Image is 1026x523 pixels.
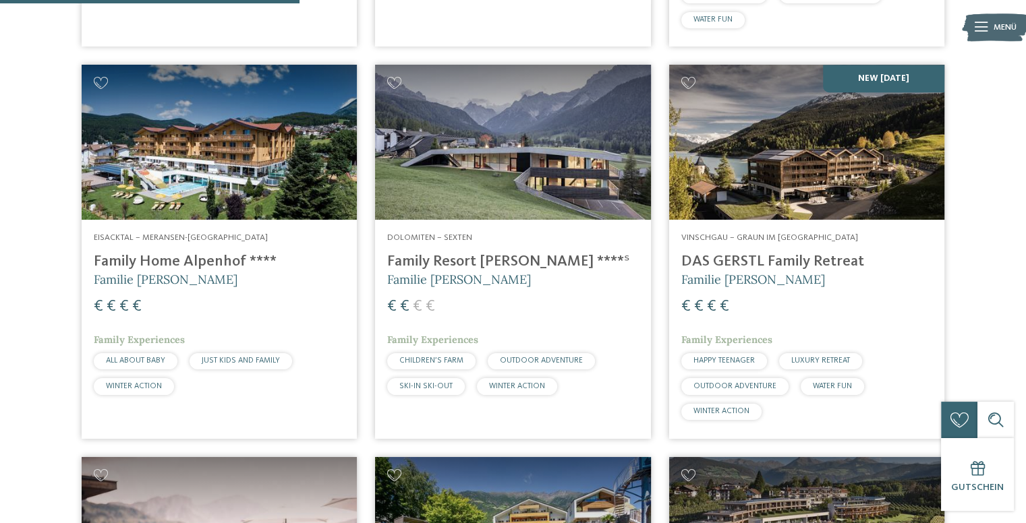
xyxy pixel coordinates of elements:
span: LUXURY RETREAT [791,357,850,365]
span: € [132,299,142,315]
img: Family Home Alpenhof **** [82,65,357,220]
span: WINTER ACTION [693,407,749,415]
span: € [681,299,691,315]
a: Familienhotels gesucht? Hier findet ihr die besten! NEW [DATE] Vinschgau – Graun im [GEOGRAPHIC_D... [669,65,944,438]
span: WATER FUN [813,382,852,390]
span: Familie [PERSON_NAME] [387,272,531,287]
span: Vinschgau – Graun im [GEOGRAPHIC_DATA] [681,233,858,242]
span: Family Experiences [387,334,478,346]
span: € [694,299,704,315]
span: OUTDOOR ADVENTURE [500,357,583,365]
span: € [707,299,716,315]
a: Familienhotels gesucht? Hier findet ihr die besten! Eisacktal – Meransen-[GEOGRAPHIC_DATA] Family... [82,65,357,438]
span: CHILDREN’S FARM [399,357,463,365]
img: Family Resort Rainer ****ˢ [375,65,650,220]
span: ALL ABOUT BABY [106,357,165,365]
span: € [119,299,129,315]
h4: DAS GERSTL Family Retreat [681,253,932,271]
span: JUST KIDS AND FAMILY [202,357,280,365]
span: WINTER ACTION [489,382,545,390]
span: Dolomiten – Sexten [387,233,472,242]
span: € [387,299,397,315]
a: Familienhotels gesucht? Hier findet ihr die besten! Dolomiten – Sexten Family Resort [PERSON_NAME... [375,65,650,438]
span: € [400,299,409,315]
span: € [426,299,435,315]
span: Eisacktal – Meransen-[GEOGRAPHIC_DATA] [94,233,268,242]
span: HAPPY TEENAGER [693,357,755,365]
span: Gutschein [951,483,1004,492]
h4: Family Resort [PERSON_NAME] ****ˢ [387,253,638,271]
span: WATER FUN [693,16,733,24]
span: € [720,299,729,315]
span: Familie [PERSON_NAME] [681,272,825,287]
span: Family Experiences [681,334,772,346]
span: WINTER ACTION [106,382,162,390]
h4: Family Home Alpenhof **** [94,253,345,271]
span: € [107,299,116,315]
img: Familienhotels gesucht? Hier findet ihr die besten! [669,65,944,220]
span: OUTDOOR ADVENTURE [693,382,776,390]
span: € [413,299,422,315]
span: € [94,299,103,315]
a: Gutschein [941,438,1014,511]
span: Familie [PERSON_NAME] [94,272,237,287]
span: Family Experiences [94,334,185,346]
span: SKI-IN SKI-OUT [399,382,453,390]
